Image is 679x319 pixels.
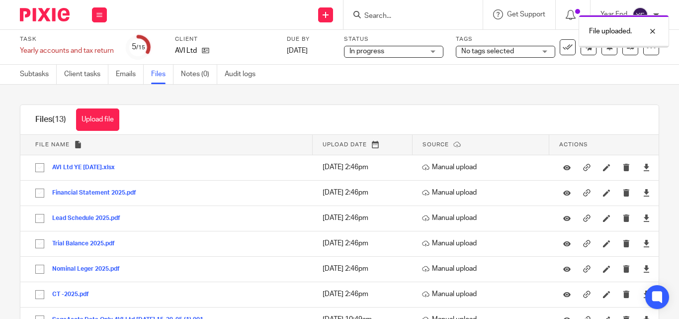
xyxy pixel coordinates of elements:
input: Select [30,158,49,177]
div: 5 [132,41,145,53]
button: Upload file [76,108,119,131]
label: Task [20,35,114,43]
button: Nominal Leger 2025.pdf [52,266,127,273]
input: Select [30,234,49,253]
button: Lead Schedule 2025.pdf [52,215,128,222]
p: [DATE] 2:46pm [323,162,408,172]
a: Download [643,238,650,248]
input: Select [30,184,49,203]
a: Emails [116,65,144,84]
p: [DATE] 2:46pm [323,289,408,299]
h1: Files [35,114,66,125]
button: Trial Balance 2025.pdf [52,240,122,247]
button: Financial Statement 2025.pdf [52,190,144,197]
input: Select [30,260,49,279]
span: In progress [349,48,384,55]
a: Client tasks [64,65,108,84]
p: File uploaded. [589,26,632,36]
button: CT -2025.pdf [52,291,96,298]
img: Pixie [20,8,70,21]
input: Select [30,285,49,304]
p: Manual upload [422,264,544,274]
span: No tags selected [461,48,514,55]
button: AVI Ltd YE [DATE].xlsx [52,164,122,171]
p: [DATE] 2:46pm [323,213,408,223]
input: Select [30,209,49,228]
a: Subtasks [20,65,57,84]
a: Download [643,289,650,299]
span: Upload date [323,142,367,147]
a: Files [151,65,173,84]
p: Manual upload [422,213,544,223]
span: [DATE] [287,47,308,54]
img: svg%3E [632,7,648,23]
span: Source [423,142,449,147]
p: Manual upload [422,162,544,172]
a: Download [643,188,650,198]
p: Manual upload [422,188,544,198]
p: [DATE] 2:46pm [323,188,408,198]
label: Client [175,35,274,43]
a: Download [643,162,650,172]
span: (13) [52,115,66,123]
a: Notes (0) [181,65,217,84]
p: [DATE] 2:46pm [323,264,408,274]
span: File name [35,142,70,147]
small: /15 [136,45,145,50]
span: Actions [559,142,588,147]
p: [DATE] 2:46pm [323,238,408,248]
a: Download [643,213,650,223]
p: AVI Ltd [175,46,197,56]
a: Download [643,264,650,274]
label: Due by [287,35,332,43]
a: Audit logs [225,65,263,84]
p: Manual upload [422,289,544,299]
div: Yearly accounts and tax return [20,46,114,56]
p: Manual upload [422,238,544,248]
